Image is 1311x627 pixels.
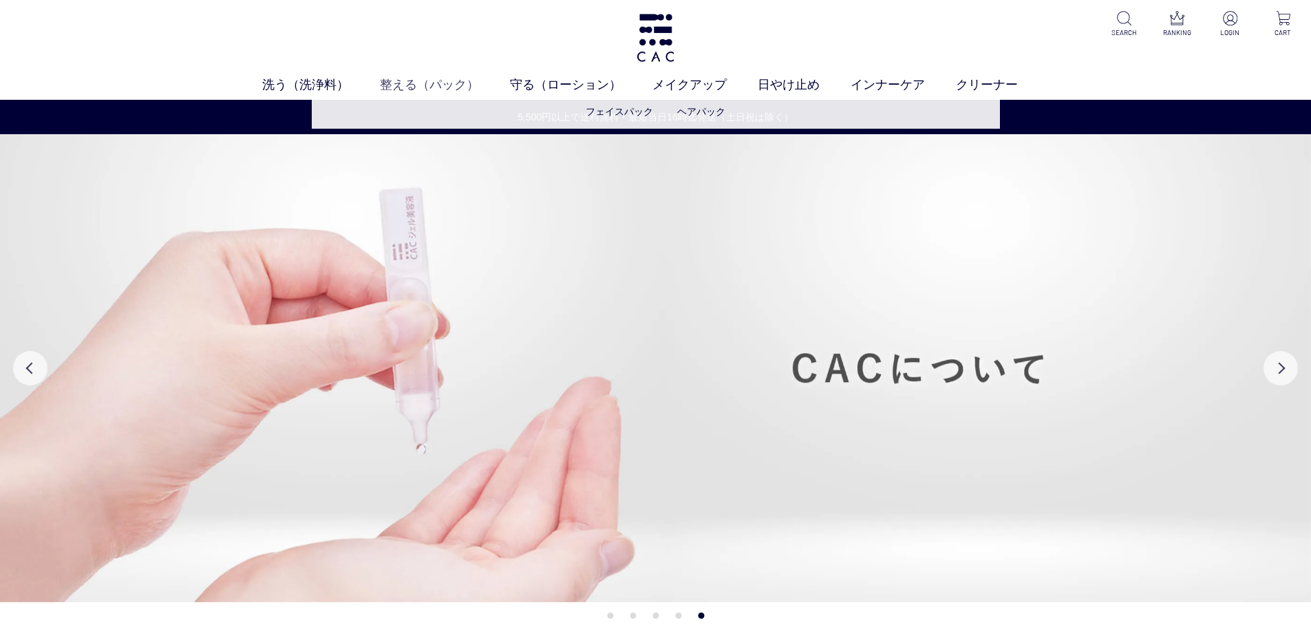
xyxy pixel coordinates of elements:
[675,613,681,619] button: 4 of 5
[677,106,725,117] a: ヘアパック
[1107,11,1141,38] a: SEARCH
[635,14,676,62] img: logo
[1264,351,1298,385] button: Next
[607,613,613,619] button: 1 of 5
[851,76,956,94] a: インナーケア
[1,110,1310,125] a: 5,500円以上で送料無料・最短当日16時迄発送（土日祝は除く）
[586,106,653,117] a: フェイスパック
[13,351,47,385] button: Previous
[758,76,851,94] a: 日やけ止め
[1107,28,1141,38] p: SEARCH
[652,76,758,94] a: メイクアップ
[1213,11,1247,38] a: LOGIN
[1213,28,1247,38] p: LOGIN
[510,76,652,94] a: 守る（ローション）
[1266,11,1300,38] a: CART
[1160,28,1194,38] p: RANKING
[1266,28,1300,38] p: CART
[380,76,510,94] a: 整える（パック）
[630,613,636,619] button: 2 of 5
[956,76,1049,94] a: クリーナー
[698,613,704,619] button: 5 of 5
[652,613,659,619] button: 3 of 5
[1160,11,1194,38] a: RANKING
[262,76,380,94] a: 洗う（洗浄料）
